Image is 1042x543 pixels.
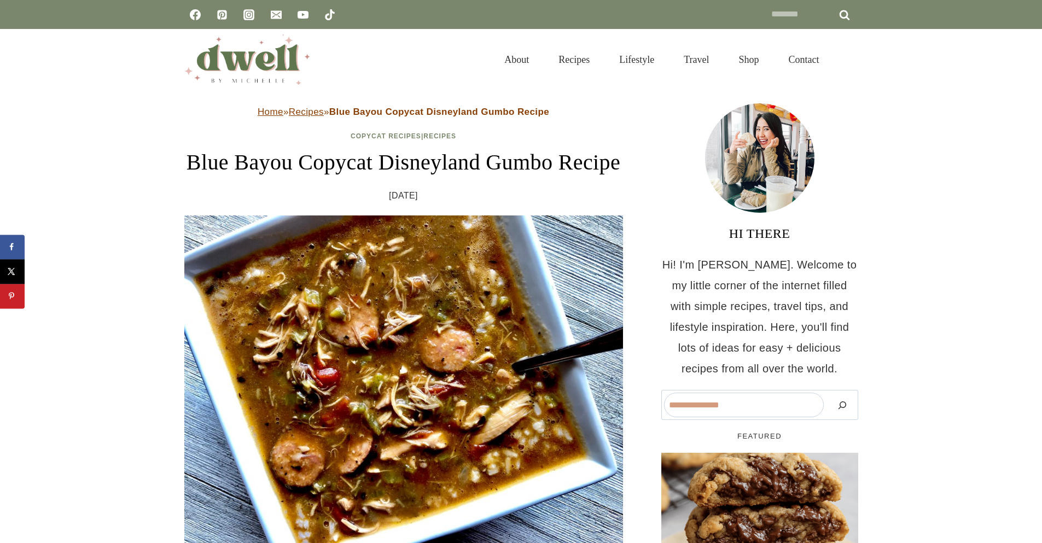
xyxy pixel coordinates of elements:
nav: Primary Navigation [490,40,834,79]
img: DWELL by michelle [184,34,310,85]
a: YouTube [292,4,314,26]
a: Email [265,4,287,26]
time: [DATE] [389,188,418,204]
a: Lifestyle [604,40,669,79]
a: Home [258,107,283,117]
a: Travel [669,40,724,79]
a: TikTok [319,4,341,26]
span: | [351,132,456,140]
button: Search [829,393,855,417]
p: Hi! I'm [PERSON_NAME]. Welcome to my little corner of the internet filled with simple recipes, tr... [661,254,858,379]
strong: Blue Bayou Copycat Disneyland Gumbo Recipe [329,107,549,117]
a: Recipes [544,40,604,79]
a: Contact [774,40,834,79]
h5: FEATURED [661,431,858,442]
h1: Blue Bayou Copycat Disneyland Gumbo Recipe [184,146,623,179]
a: Recipes [289,107,324,117]
a: About [490,40,544,79]
a: Pinterest [211,4,233,26]
h3: HI THERE [661,224,858,243]
span: » » [258,107,549,117]
a: Instagram [238,4,260,26]
a: Copycat Recipes [351,132,421,140]
a: Recipes [423,132,456,140]
a: Facebook [184,4,206,26]
a: Shop [724,40,773,79]
button: View Search Form [840,50,858,69]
